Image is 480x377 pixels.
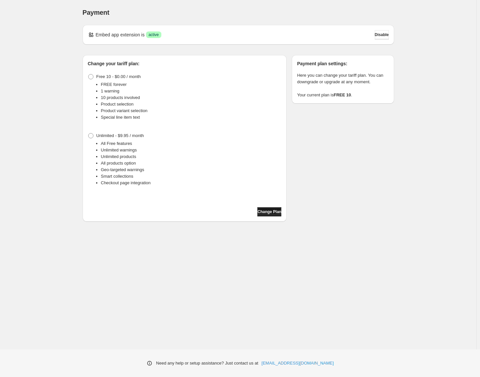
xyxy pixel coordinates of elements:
li: Smart collections [101,173,282,180]
span: Change Plan [257,209,281,214]
span: Disable [375,32,389,37]
li: 10 products involved [101,94,282,101]
a: [EMAIL_ADDRESS][DOMAIN_NAME] [262,360,334,367]
p: Embed app extension is [96,31,145,38]
li: Unlimited warnings [101,147,282,153]
li: Unlimited products [101,153,282,160]
li: All products option [101,160,282,167]
span: Unlimited - $9.95 / month [96,133,144,138]
h2: Payment plan settings: [297,60,389,67]
button: Change Plan [257,207,281,216]
li: FREE forever [101,81,282,88]
strong: FREE 10 [334,92,351,97]
li: 1 warning [101,88,282,94]
li: All Free features [101,140,282,147]
li: Checkout page integration [101,180,282,186]
li: Geo-targeted warnings [101,167,282,173]
button: Disable [375,30,389,39]
li: Product variant selection [101,108,282,114]
p: Your current plan is . [297,92,389,98]
p: Here you can change your tariff plan. You can downgrade or upgrade at any moment. [297,72,389,85]
h2: Change your tariff plan: [88,60,282,67]
span: Payment [83,9,110,16]
li: Special line item text [101,114,282,121]
span: Free 10 - $0.00 / month [96,74,141,79]
li: Product selection [101,101,282,108]
span: active [149,32,159,37]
